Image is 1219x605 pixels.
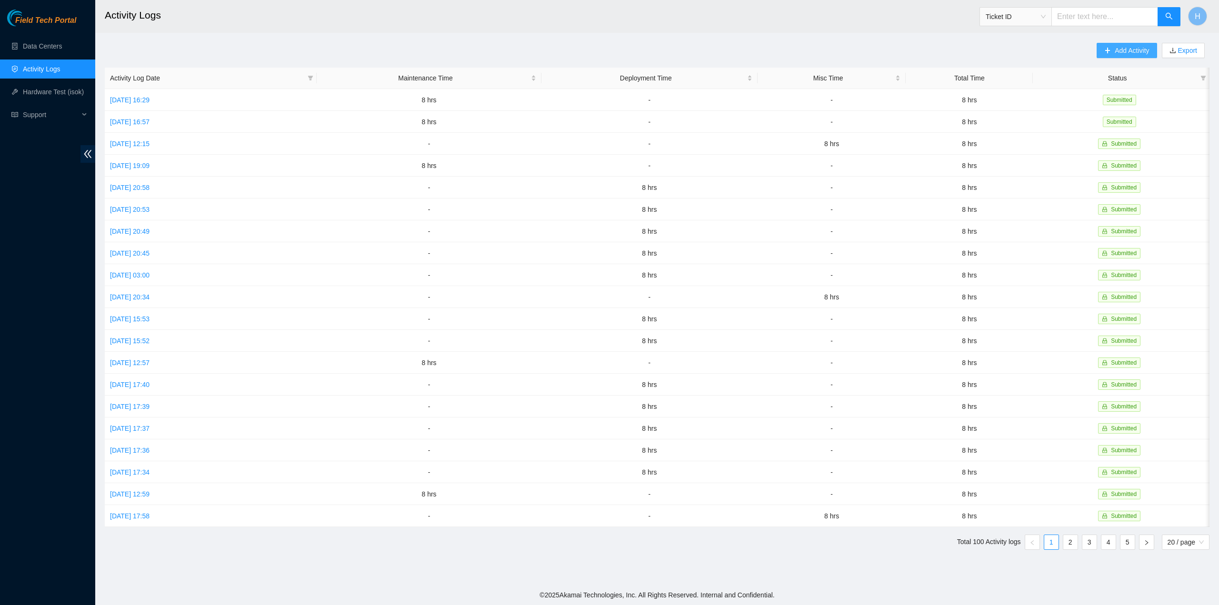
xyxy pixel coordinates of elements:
a: 4 [1101,535,1116,549]
a: 3 [1082,535,1097,549]
span: lock [1102,469,1108,475]
span: Submitted [1111,184,1137,191]
a: [DATE] 17:39 [110,403,150,410]
td: 8 hrs [541,374,758,396]
td: 8 hrs [906,374,1033,396]
td: 8 hrs [906,177,1033,198]
span: lock [1102,404,1108,409]
a: [DATE] 03:00 [110,271,150,279]
td: - [758,396,906,417]
a: Export [1176,47,1197,54]
a: [DATE] 17:37 [110,425,150,432]
span: filter [1200,75,1206,81]
td: 8 hrs [906,286,1033,308]
td: - [317,177,541,198]
td: - [317,505,541,527]
span: read [11,111,18,118]
span: right [1144,540,1149,545]
td: 8 hrs [906,155,1033,177]
span: H [1195,10,1200,22]
span: lock [1102,185,1108,190]
span: lock [1102,250,1108,256]
td: 8 hrs [317,483,541,505]
td: - [758,155,906,177]
button: downloadExport [1162,43,1205,58]
span: lock [1102,491,1108,497]
td: - [317,439,541,461]
span: lock [1102,272,1108,278]
span: plus [1104,47,1111,55]
li: 4 [1101,535,1116,550]
td: - [758,220,906,242]
button: search [1158,7,1180,26]
span: download [1169,47,1176,55]
td: 8 hrs [541,264,758,286]
span: lock [1102,360,1108,366]
td: 8 hrs [906,417,1033,439]
span: Submitted [1103,95,1136,105]
td: 8 hrs [541,242,758,264]
a: [DATE] 17:40 [110,381,150,388]
td: 8 hrs [317,89,541,111]
span: lock [1102,426,1108,431]
td: 8 hrs [906,242,1033,264]
td: - [758,177,906,198]
td: 8 hrs [906,264,1033,286]
td: 8 hrs [541,198,758,220]
td: - [758,374,906,396]
button: right [1139,535,1154,550]
td: - [758,264,906,286]
td: 8 hrs [906,308,1033,330]
span: filter [306,71,315,85]
span: lock [1102,338,1108,344]
img: Akamai Technologies [7,10,48,26]
td: - [758,439,906,461]
span: lock [1102,447,1108,453]
td: - [317,133,541,155]
span: Submitted [1111,316,1137,322]
span: Submitted [1111,491,1137,497]
td: - [317,396,541,417]
td: 8 hrs [906,133,1033,155]
span: lock [1102,294,1108,300]
td: - [541,155,758,177]
td: - [317,286,541,308]
td: - [317,374,541,396]
td: 8 hrs [906,89,1033,111]
a: [DATE] 20:53 [110,206,150,213]
button: left [1025,535,1040,550]
span: Submitted [1111,425,1137,432]
td: 8 hrs [906,439,1033,461]
span: Submitted [1111,162,1137,169]
a: [DATE] 16:57 [110,118,150,126]
a: [DATE] 17:34 [110,468,150,476]
td: - [758,308,906,330]
span: Field Tech Portal [15,16,76,25]
a: [DATE] 16:29 [110,96,150,104]
td: - [758,330,906,352]
td: - [317,242,541,264]
span: double-left [80,145,95,163]
span: lock [1102,316,1108,322]
td: 8 hrs [541,177,758,198]
a: [DATE] 20:45 [110,249,150,257]
td: - [317,330,541,352]
td: 8 hrs [906,352,1033,374]
div: Page Size [1162,535,1209,550]
td: - [541,89,758,111]
span: 20 / page [1168,535,1204,549]
span: Activity Log Date [110,73,304,83]
td: 8 hrs [541,417,758,439]
td: 8 hrs [317,352,541,374]
span: Submitted [1111,513,1137,519]
li: Previous Page [1025,535,1040,550]
td: 8 hrs [541,461,758,483]
td: - [317,308,541,330]
li: 2 [1063,535,1078,550]
footer: © 2025 Akamai Technologies, Inc. All Rights Reserved. Internal and Confidential. [95,585,1219,605]
a: [DATE] 19:09 [110,162,150,169]
span: Submitted [1111,272,1137,278]
td: 8 hrs [906,111,1033,133]
span: lock [1102,513,1108,519]
a: [DATE] 12:57 [110,359,150,367]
